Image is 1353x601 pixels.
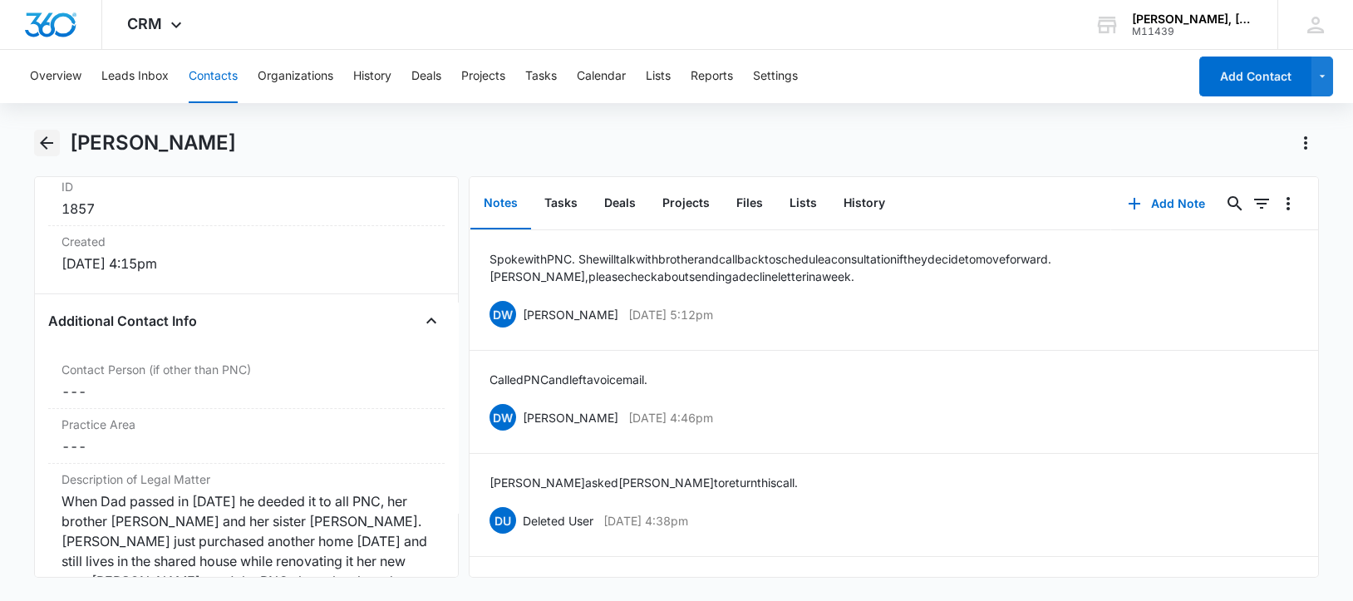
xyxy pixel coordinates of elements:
label: Contact Person (if other than PNC) [61,361,432,378]
button: Projects [649,178,723,229]
button: Notes [470,178,531,229]
button: Deals [411,50,441,103]
button: Add Note [1111,184,1222,224]
button: Close [418,308,445,334]
span: DW [490,404,516,431]
label: Description of Legal Matter [61,470,432,488]
button: History [353,50,391,103]
dd: 1857 [61,199,432,219]
p: [DATE] 5:12pm [628,306,713,323]
button: Reports [691,50,733,103]
div: account id [1132,26,1253,37]
p: Called PNC and left a voicemail. [490,371,647,388]
button: Tasks [531,178,591,229]
button: Lists [646,50,671,103]
div: ID1857 [48,171,445,226]
span: DU [490,507,516,534]
button: Back [34,130,60,156]
dd: --- [61,436,432,456]
button: Actions [1292,130,1319,156]
h4: Additional Contact Info [48,311,197,331]
p: [DATE] 4:46pm [628,409,713,426]
button: Files [723,178,776,229]
p: Spoke with PNC. She will talk with brother and call back to schedule a consultation if they decid... [490,250,1298,285]
button: Overview [30,50,81,103]
button: Tasks [525,50,557,103]
dd: [DATE] 4:15pm [61,254,432,273]
button: Filters [1248,190,1275,217]
div: account name [1132,12,1253,26]
span: CRM [127,15,162,32]
button: Settings [753,50,798,103]
div: Created[DATE] 4:15pm [48,226,445,280]
p: [PERSON_NAME] [523,306,618,323]
button: Contacts [189,50,238,103]
button: Search... [1222,190,1248,217]
button: Organizations [258,50,333,103]
label: Practice Area [61,416,432,433]
button: History [830,178,898,229]
p: [DATE] 4:38pm [603,512,688,530]
p: [PERSON_NAME] [523,409,618,426]
button: Add Contact [1199,57,1311,96]
button: Projects [461,50,505,103]
button: Deals [591,178,649,229]
button: Lists [776,178,830,229]
span: DW [490,301,516,328]
dt: ID [61,178,432,195]
dd: --- [61,382,432,401]
div: Contact Person (if other than PNC)--- [48,354,445,409]
button: Calendar [577,50,626,103]
button: Leads Inbox [101,50,169,103]
dt: Created [61,233,432,250]
p: [PERSON_NAME] asked [PERSON_NAME] to return this call. [490,474,798,491]
button: Overflow Menu [1275,190,1301,217]
p: Deleted User [523,512,593,530]
div: Practice Area--- [48,409,445,464]
h1: [PERSON_NAME] [70,131,236,155]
